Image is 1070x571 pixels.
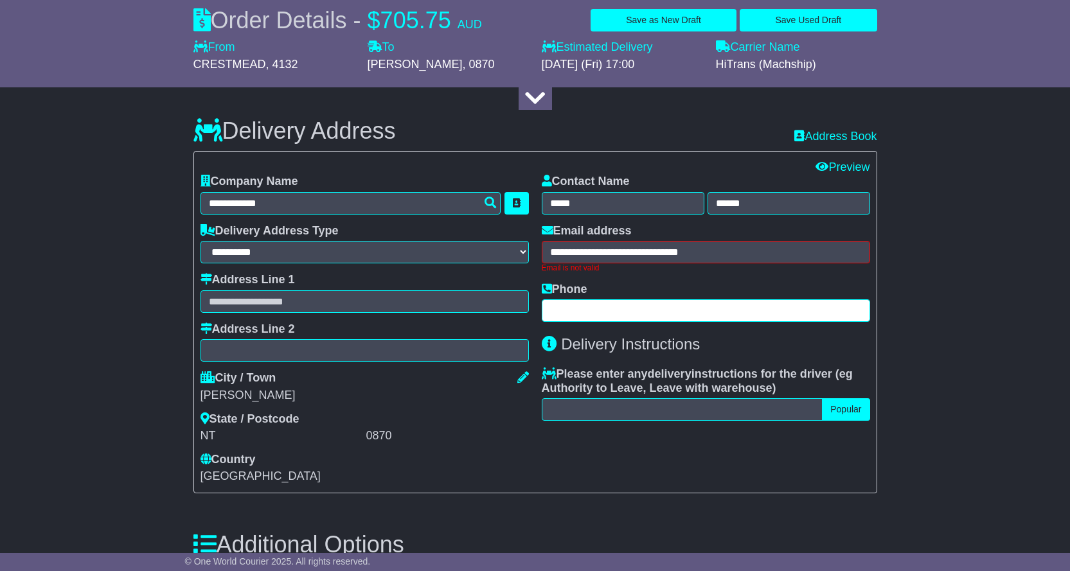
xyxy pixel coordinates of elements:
[201,273,295,287] label: Address Line 1
[193,532,877,558] h3: Additional Options
[648,367,691,380] span: delivery
[822,398,869,421] button: Popular
[201,429,363,443] div: NT
[716,58,877,72] div: HiTrans (Machship)
[816,161,869,173] a: Preview
[542,58,703,72] div: [DATE] (Fri) 17:00
[591,9,736,31] button: Save as New Draft
[542,175,630,189] label: Contact Name
[740,9,877,31] button: Save Used Draft
[193,118,396,144] h3: Delivery Address
[380,7,451,33] span: 705.75
[542,367,853,394] span: eg Authority to Leave, Leave with warehouse
[368,7,380,33] span: $
[542,367,870,395] label: Please enter any instructions for the driver ( )
[542,40,703,55] label: Estimated Delivery
[201,322,295,337] label: Address Line 2
[794,130,877,143] a: Address Book
[201,224,339,238] label: Delivery Address Type
[201,175,298,189] label: Company Name
[201,470,321,482] span: [GEOGRAPHIC_DATA]
[368,40,395,55] label: To
[542,224,632,238] label: Email address
[561,335,700,353] span: Delivery Instructions
[201,371,276,385] label: City / Town
[368,58,463,71] span: [PERSON_NAME]
[201,453,256,467] label: Country
[185,556,371,567] span: © One World Courier 2025. All rights reserved.
[542,263,870,272] div: Email is not valid
[193,6,482,34] div: Order Details -
[458,18,482,31] span: AUD
[193,40,235,55] label: From
[201,389,529,403] div: [PERSON_NAME]
[266,58,298,71] span: , 4132
[716,40,800,55] label: Carrier Name
[193,58,266,71] span: CRESTMEAD
[201,412,299,426] label: State / Postcode
[366,429,529,443] div: 0870
[463,58,495,71] span: , 0870
[542,283,587,297] label: Phone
